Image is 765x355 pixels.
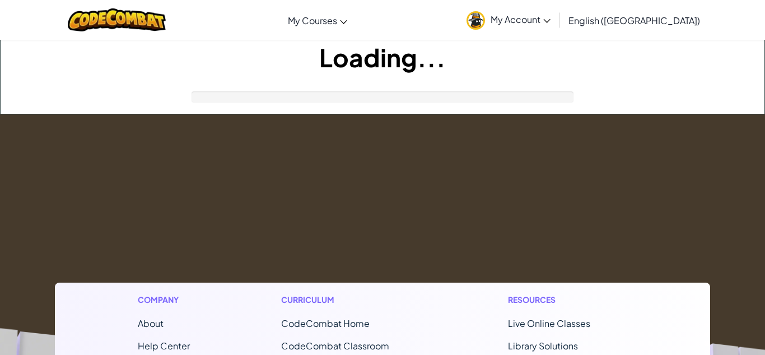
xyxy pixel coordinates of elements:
a: Help Center [138,340,190,352]
h1: Loading... [1,40,764,75]
span: My Courses [288,15,337,26]
span: My Account [491,13,551,25]
a: Library Solutions [508,340,578,352]
a: CodeCombat Classroom [281,340,389,352]
span: English ([GEOGRAPHIC_DATA]) [568,15,700,26]
a: Live Online Classes [508,317,590,329]
h1: Curriculum [281,294,417,306]
a: English ([GEOGRAPHIC_DATA]) [563,5,706,35]
span: CodeCombat Home [281,317,370,329]
a: My Courses [282,5,353,35]
a: About [138,317,164,329]
h1: Resources [508,294,627,306]
img: CodeCombat logo [68,8,166,31]
h1: Company [138,294,190,306]
img: avatar [467,11,485,30]
a: My Account [461,2,556,38]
